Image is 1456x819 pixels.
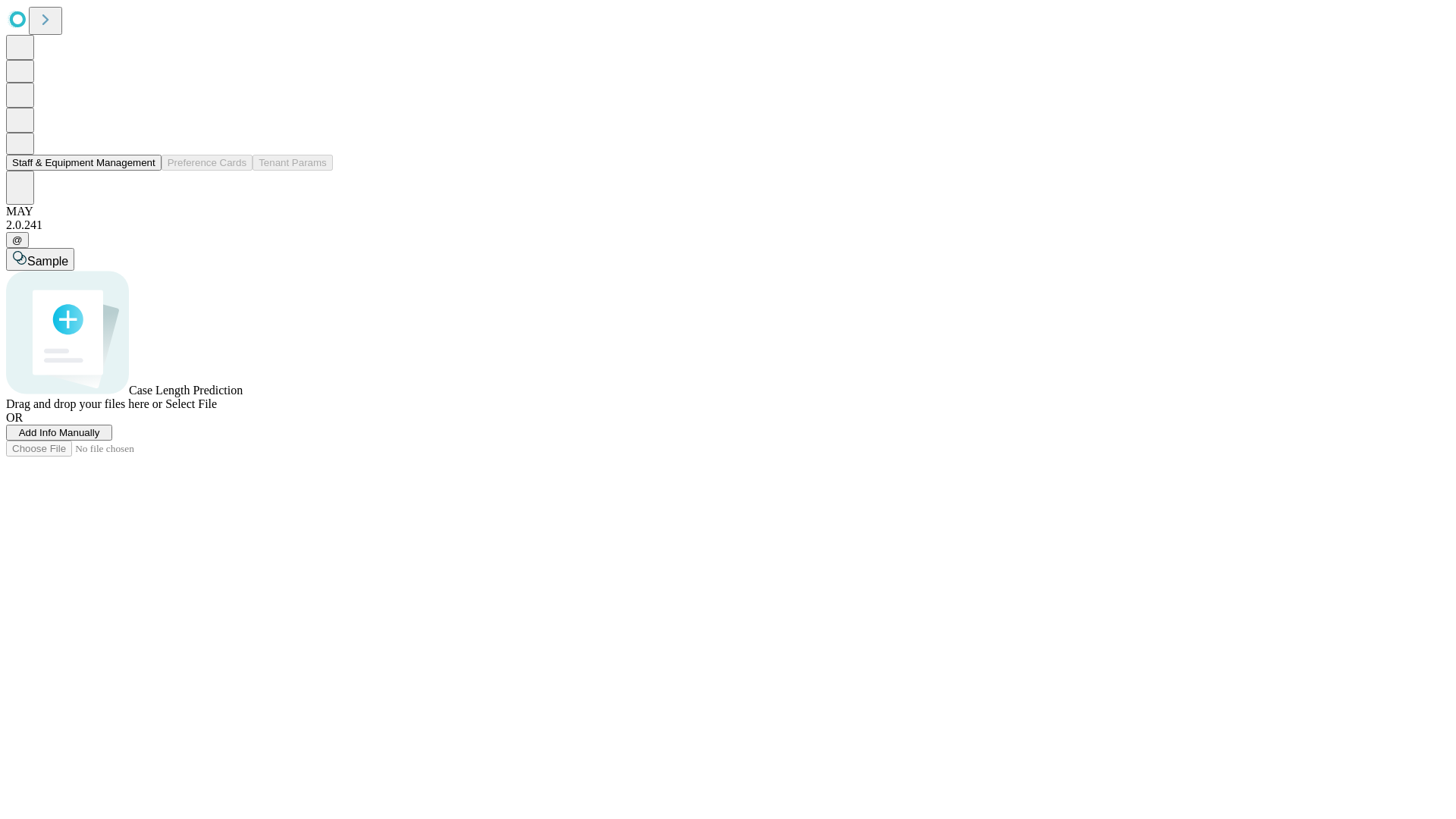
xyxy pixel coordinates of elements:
button: Sample [6,248,74,271]
button: Preference Cards [162,155,253,171]
div: MAY [6,205,1450,218]
button: Add Info Manually [6,425,112,441]
span: OR [6,411,23,424]
span: Sample [27,255,68,268]
span: Select File [165,397,217,410]
span: @ [12,234,23,246]
button: Staff & Equipment Management [6,155,162,171]
span: Drag and drop your files here or [6,397,162,410]
div: 2.0.241 [6,218,1450,232]
button: Tenant Params [253,155,333,171]
span: Case Length Prediction [129,384,243,397]
button: @ [6,232,29,248]
span: Add Info Manually [19,427,100,438]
